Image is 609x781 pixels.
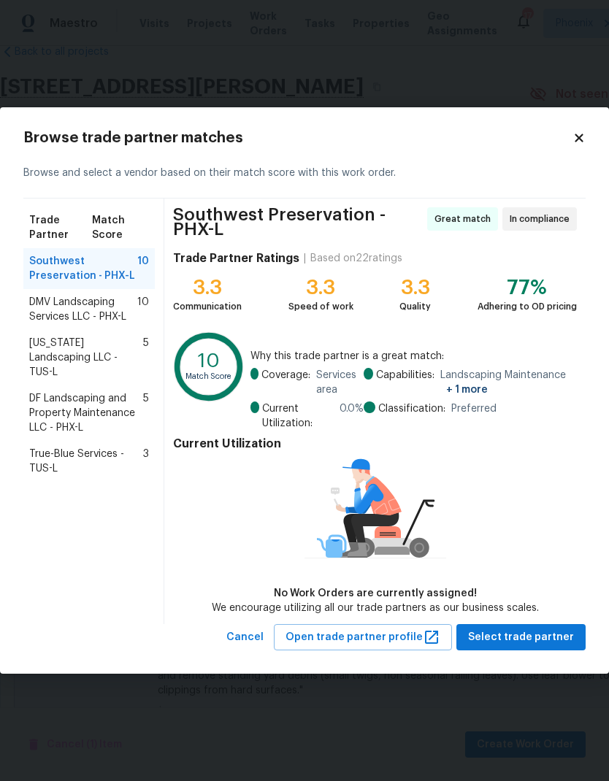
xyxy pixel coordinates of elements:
h4: Current Utilization [173,436,577,451]
div: Communication [173,299,242,314]
span: 3 [143,447,149,476]
span: In compliance [510,212,575,226]
span: 10 [137,254,149,283]
div: We encourage utilizing all our trade partners as our business scales. [212,601,539,615]
span: True-Blue Services - TUS-L [29,447,143,476]
span: Why this trade partner is a great match: [250,349,577,363]
span: Trade Partner [29,213,92,242]
div: No Work Orders are currently assigned! [212,586,539,601]
span: DF Landscaping and Property Maintenance LLC - PHX-L [29,391,143,435]
span: Southwest Preservation - PHX-L [173,207,423,236]
span: + 1 more [446,385,488,395]
span: Landscaping Maintenance [440,368,577,397]
button: Select trade partner [456,624,586,651]
span: Coverage: [261,368,310,397]
span: Capabilities: [376,368,434,397]
text: 10 [198,350,220,370]
span: Classification: [378,401,445,416]
span: Select trade partner [468,628,574,647]
span: 5 [143,336,149,380]
span: 5 [143,391,149,435]
span: [US_STATE] Landscaping LLC - TUS-L [29,336,143,380]
button: Open trade partner profile [274,624,452,651]
h2: Browse trade partner matches [23,131,572,145]
div: Speed of work [288,299,353,314]
span: Current Utilization: [262,401,334,431]
span: Cancel [226,628,264,647]
div: Quality [399,299,431,314]
div: 77% [478,280,577,295]
div: 3.3 [288,280,353,295]
span: Services area [316,368,364,397]
span: Match Score [92,213,149,242]
span: 0.0 % [340,401,364,431]
h4: Trade Partner Ratings [173,251,299,266]
div: Browse and select a vendor based on their match score with this work order. [23,148,586,199]
div: Based on 22 ratings [310,251,402,266]
div: | [299,251,310,266]
span: DMV Landscaping Services LLC - PHX-L [29,295,137,324]
div: 3.3 [173,280,242,295]
span: Open trade partner profile [286,628,440,647]
div: 3.3 [399,280,431,295]
span: Preferred [451,401,497,416]
span: Great match [434,212,497,226]
button: Cancel [221,624,269,651]
text: Match Score [185,372,232,380]
span: 10 [137,295,149,324]
div: Adhering to OD pricing [478,299,577,314]
span: Southwest Preservation - PHX-L [29,254,137,283]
